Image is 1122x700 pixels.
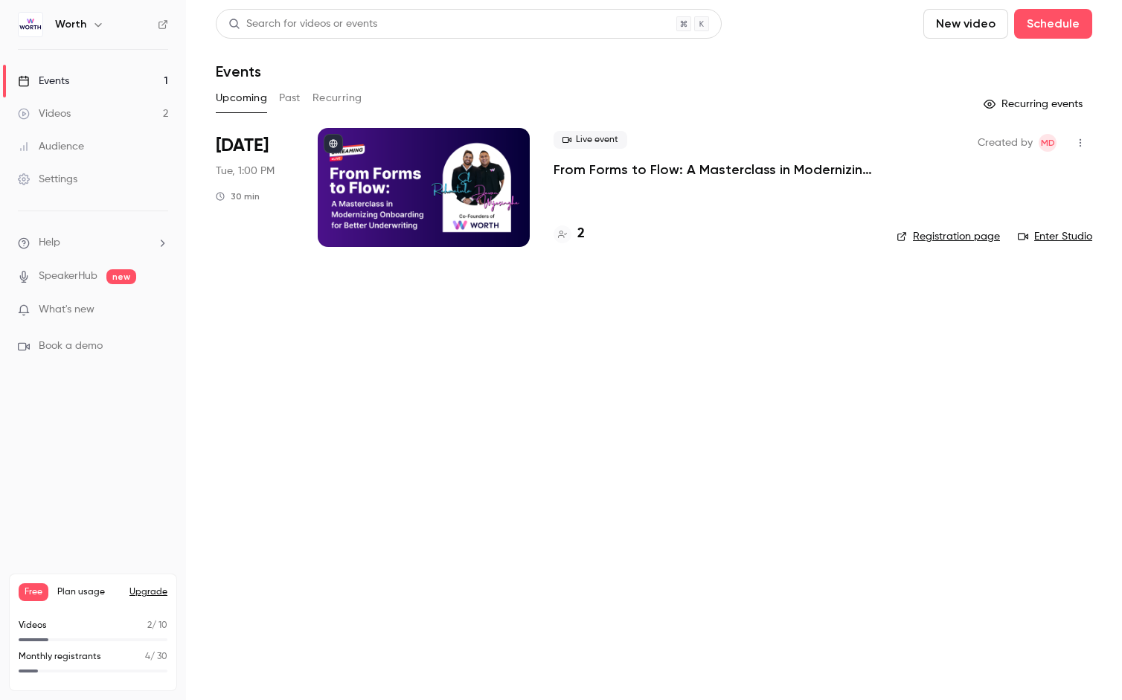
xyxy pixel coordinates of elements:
[216,62,261,80] h1: Events
[19,619,47,632] p: Videos
[279,86,301,110] button: Past
[312,86,362,110] button: Recurring
[18,235,168,251] li: help-dropdown-opener
[19,583,48,601] span: Free
[216,164,275,179] span: Tue, 1:00 PM
[55,17,86,32] h6: Worth
[1039,134,1057,152] span: Marilena De Niear
[106,269,136,284] span: new
[577,224,585,244] h4: 2
[923,9,1008,39] button: New video
[39,269,97,284] a: SpeakerHub
[216,190,260,202] div: 30 min
[978,134,1033,152] span: Created by
[216,128,294,247] div: Sep 23 Tue, 1:00 PM (America/New York)
[145,652,150,661] span: 4
[228,16,377,32] div: Search for videos or events
[57,586,121,598] span: Plan usage
[1018,229,1092,244] a: Enter Studio
[897,229,1000,244] a: Registration page
[18,172,77,187] div: Settings
[39,302,94,318] span: What's new
[147,619,167,632] p: / 10
[19,13,42,36] img: Worth
[216,86,267,110] button: Upcoming
[1014,9,1092,39] button: Schedule
[554,161,873,179] a: From Forms to Flow: A Masterclass in Modernizing Onboarding for Better Underwriting
[39,338,103,354] span: Book a demo
[147,621,152,630] span: 2
[977,92,1092,116] button: Recurring events
[145,650,167,664] p: / 30
[129,586,167,598] button: Upgrade
[1041,134,1055,152] span: MD
[18,139,84,154] div: Audience
[216,134,269,158] span: [DATE]
[39,235,60,251] span: Help
[554,224,585,244] a: 2
[19,650,101,664] p: Monthly registrants
[554,131,627,149] span: Live event
[18,74,69,89] div: Events
[18,106,71,121] div: Videos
